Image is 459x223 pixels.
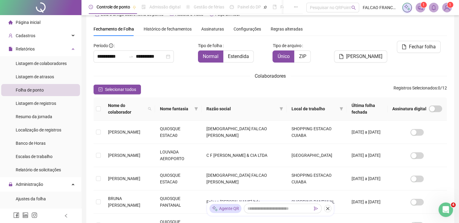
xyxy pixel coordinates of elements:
[339,107,343,111] span: filter
[278,104,284,113] span: filter
[294,5,298,9] span: ellipsis
[108,176,140,181] span: [PERSON_NAME]
[16,128,61,132] span: Localização de registros
[155,190,202,214] td: QUIOSQUE PANTANAL
[202,144,287,167] td: C F [PERSON_NAME] & CIA LTDA
[263,5,267,9] span: pushpin
[186,5,190,9] span: sun
[287,190,347,214] td: SHOPPING PANTANAL
[155,121,202,144] td: QUIOSQUE ESTACA0
[431,5,436,10] span: bell
[129,54,133,59] span: swap-right
[194,5,224,9] span: Gestão de férias
[230,5,234,9] span: dashboard
[287,167,347,190] td: SHOPPING ESTACAO CUIABA
[16,101,56,106] span: Listagem de registros
[16,154,53,159] span: Escalas de trabalho
[98,87,103,92] span: check-square
[237,5,261,9] span: Painel do DP
[206,105,277,112] span: Razão social
[147,101,153,117] span: search
[421,2,427,8] sup: 1
[8,20,13,24] span: home
[279,107,283,111] span: filter
[108,196,140,208] span: BRUNA [PERSON_NAME]
[273,5,277,9] span: book
[277,53,289,59] span: Único
[89,5,93,9] span: clock-circle
[132,5,136,9] span: pushpin
[287,144,347,167] td: [GEOGRAPHIC_DATA]
[422,3,425,7] span: 1
[339,54,344,59] span: file
[334,50,387,63] button: [PERSON_NAME]
[16,196,46,201] span: Ajustes da folha
[347,190,387,214] td: [DATE] a [DATE]
[338,104,344,113] span: filter
[418,5,423,10] span: notification
[198,42,222,49] span: Tipo de folha
[363,4,399,11] span: FALCAO FRANCO PANZINI LTDA
[394,86,437,90] span: Registros Selecionados
[64,214,68,218] span: left
[16,47,35,51] span: Relatórios
[451,202,456,207] span: 4
[109,44,113,48] span: info-circle
[94,43,108,48] span: Período
[347,121,387,144] td: [DATE] a [DATE]
[160,105,192,112] span: Nome fantasia
[392,105,426,112] span: Assinatura digital
[287,121,347,144] td: SHOPPING ESTACAO CUIABA
[228,53,249,59] span: Estendida
[273,42,301,49] span: Tipo de arquivo
[94,85,141,94] button: Selecionar todos
[394,85,447,94] span: : 0 / 12
[402,44,406,49] span: file
[108,102,145,115] span: Nome do colaborador
[155,167,202,190] td: QUIOSQUE ESTACA0
[129,54,133,59] span: to
[16,167,61,172] span: Relatório de solicitações
[255,73,286,79] span: Colaboradores
[194,107,198,111] span: filter
[22,212,28,218] span: linkedin
[16,74,54,79] span: Listagem de atrasos
[447,2,453,8] sup: Atualize o seu contato no menu Meus Dados
[347,97,387,121] th: Última folha fechada
[108,153,140,158] span: [PERSON_NAME]
[16,182,43,187] span: Administração
[94,27,134,31] span: Fechamento de Folha
[13,212,19,218] span: facebook
[280,5,319,9] span: Folha de pagamento
[438,202,453,217] iframe: Intercom live chat
[16,61,67,66] span: Listagem de colaboradores
[409,43,436,50] span: Fechar folha
[347,144,387,167] td: [DATE] a [DATE]
[97,5,130,9] span: Controle de ponto
[16,141,46,146] span: Banco de Horas
[144,27,192,31] span: Histórico de fechamentos
[193,104,199,113] span: filter
[202,167,287,190] td: [DEMOGRAPHIC_DATA] FALCAO [PERSON_NAME]
[212,205,218,212] img: sparkle-icon.fc2bf0ac1784a2077858766a79e2daf3.svg
[397,41,441,53] button: Fechar folha
[16,114,52,119] span: Resumo da jornada
[234,27,261,31] span: Configurações
[8,47,13,51] span: file
[292,105,337,112] span: Local de trabalho
[347,167,387,190] td: [DATE] a [DATE]
[148,107,151,111] span: search
[16,33,35,38] span: Cadastros
[442,3,451,12] img: 16696
[203,53,218,59] span: Normal
[202,190,287,214] td: Falcao [PERSON_NAME] ltda
[142,5,146,9] span: file-done
[149,5,180,9] span: Admissão digital
[209,204,241,213] div: Agente QR
[326,206,330,211] span: close
[404,4,410,11] img: sparkle-icon.fc2bf0ac1784a2077858766a79e2daf3.svg
[16,20,40,25] span: Página inicial
[201,27,224,31] span: Assinaturas
[346,53,382,60] span: [PERSON_NAME]
[31,212,37,218] span: instagram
